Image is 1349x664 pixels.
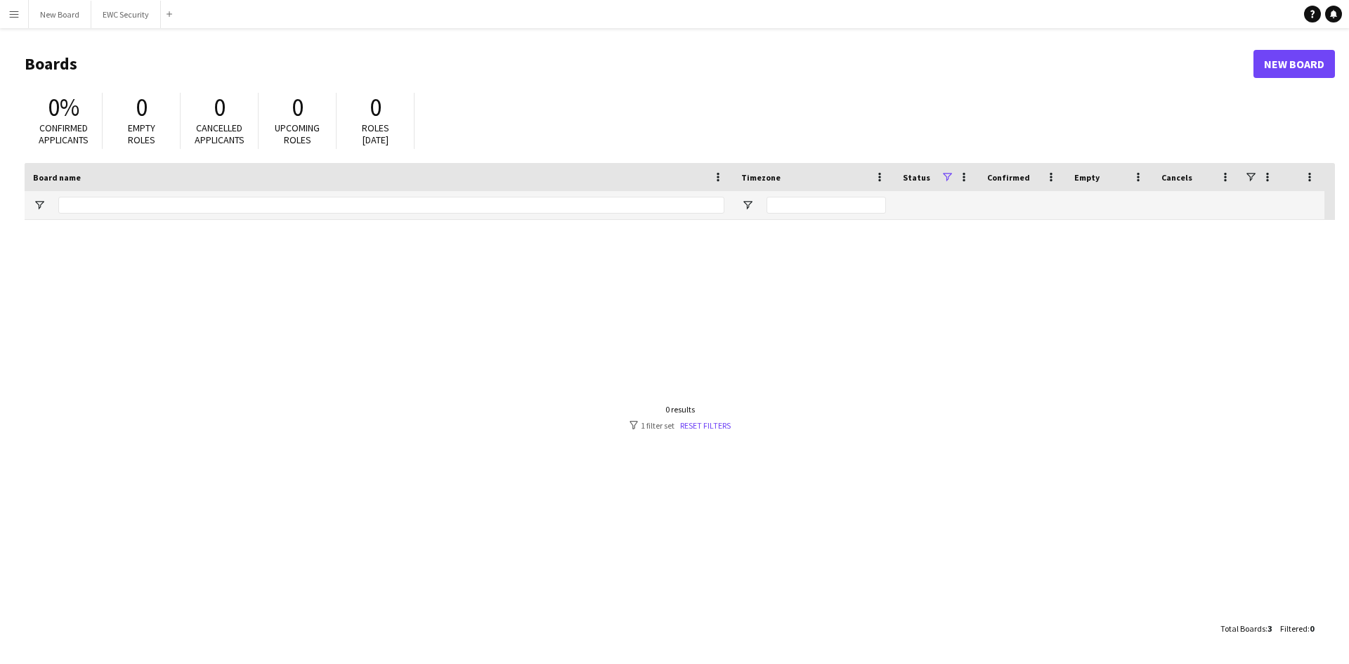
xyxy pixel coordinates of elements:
span: 0 [292,92,304,123]
span: 3 [1267,623,1272,634]
span: Board name [33,172,81,183]
span: Status [903,172,930,183]
span: Confirmed applicants [39,122,89,146]
button: Open Filter Menu [33,199,46,211]
h1: Boards [25,53,1253,74]
a: New Board [1253,50,1335,78]
a: Reset filters [680,420,731,431]
button: Open Filter Menu [741,199,754,211]
span: 0 [1310,623,1314,634]
button: New Board [29,1,91,28]
span: 0% [48,92,79,123]
div: : [1280,615,1314,642]
span: 0 [370,92,382,123]
span: 0 [136,92,148,123]
span: Empty [1074,172,1100,183]
span: Roles [DATE] [362,122,389,146]
span: Cancelled applicants [195,122,245,146]
span: Cancels [1161,172,1192,183]
input: Timezone Filter Input [767,197,886,214]
span: 0 [214,92,226,123]
button: EWC Security [91,1,161,28]
span: Timezone [741,172,781,183]
span: Filtered [1280,623,1308,634]
div: 1 filter set [630,420,731,431]
span: Empty roles [128,122,155,146]
div: 0 results [630,404,731,415]
span: Upcoming roles [275,122,320,146]
input: Board name Filter Input [58,197,724,214]
span: Total Boards [1220,623,1265,634]
div: : [1220,615,1272,642]
span: Confirmed [987,172,1030,183]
